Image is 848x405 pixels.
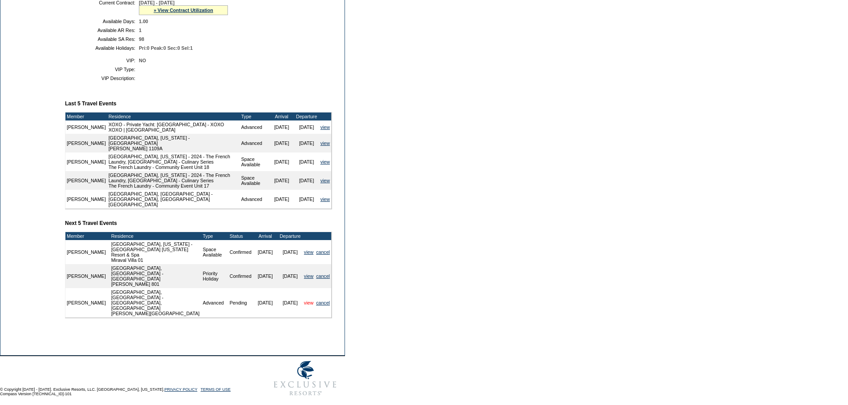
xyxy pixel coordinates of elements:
[65,120,107,134] td: [PERSON_NAME]
[278,232,303,240] td: Departure
[201,288,228,317] td: Advanced
[294,120,319,134] td: [DATE]
[269,120,294,134] td: [DATE]
[240,120,269,134] td: Advanced
[253,240,278,264] td: [DATE]
[139,19,148,24] span: 1.00
[253,264,278,288] td: [DATE]
[65,240,107,264] td: [PERSON_NAME]
[240,134,269,152] td: Advanced
[201,240,228,264] td: Space Available
[321,178,330,183] a: view
[164,387,197,392] a: PRIVACY POLICY
[65,288,107,317] td: [PERSON_NAME]
[278,288,303,317] td: [DATE]
[139,58,146,63] span: NO
[110,232,202,240] td: Residence
[65,100,116,107] b: Last 5 Travel Events
[294,152,319,171] td: [DATE]
[269,134,294,152] td: [DATE]
[294,171,319,190] td: [DATE]
[265,356,345,401] img: Exclusive Resorts
[269,112,294,120] td: Arrival
[201,387,231,392] a: TERMS OF USE
[294,134,319,152] td: [DATE]
[139,28,142,33] span: 1
[253,288,278,317] td: [DATE]
[316,249,330,255] a: cancel
[139,45,193,51] span: Pri:0 Peak:0 Sec:0 Sel:1
[253,232,278,240] td: Arrival
[240,171,269,190] td: Space Available
[316,300,330,305] a: cancel
[107,190,240,209] td: [GEOGRAPHIC_DATA], [GEOGRAPHIC_DATA] - [GEOGRAPHIC_DATA], [GEOGRAPHIC_DATA] [GEOGRAPHIC_DATA]
[139,36,144,42] span: 98
[69,45,135,51] td: Available Holidays:
[304,273,313,279] a: view
[65,134,107,152] td: [PERSON_NAME]
[304,300,313,305] a: view
[321,159,330,164] a: view
[65,190,107,209] td: [PERSON_NAME]
[201,232,228,240] td: Type
[321,140,330,146] a: view
[294,190,319,209] td: [DATE]
[65,171,107,190] td: [PERSON_NAME]
[269,190,294,209] td: [DATE]
[65,220,117,226] b: Next 5 Travel Events
[65,152,107,171] td: [PERSON_NAME]
[107,152,240,171] td: [GEOGRAPHIC_DATA], [US_STATE] - 2024 - The French Laundry, [GEOGRAPHIC_DATA] - Culinary Series Th...
[240,112,269,120] td: Type
[269,171,294,190] td: [DATE]
[316,273,330,279] a: cancel
[201,264,228,288] td: Priority Holiday
[107,134,240,152] td: [GEOGRAPHIC_DATA], [US_STATE] - [GEOGRAPHIC_DATA] [PERSON_NAME] 1109A
[228,264,253,288] td: Confirmed
[228,288,253,317] td: Pending
[65,232,107,240] td: Member
[65,112,107,120] td: Member
[69,67,135,72] td: VIP Type:
[69,19,135,24] td: Available Days:
[69,36,135,42] td: Available SA Res:
[321,124,330,130] a: view
[110,264,202,288] td: [GEOGRAPHIC_DATA], [GEOGRAPHIC_DATA] - [GEOGRAPHIC_DATA] [PERSON_NAME] 801
[65,264,107,288] td: [PERSON_NAME]
[107,171,240,190] td: [GEOGRAPHIC_DATA], [US_STATE] - 2024 - The French Laundry, [GEOGRAPHIC_DATA] - Culinary Series Th...
[69,58,135,63] td: VIP:
[69,28,135,33] td: Available AR Res:
[107,112,240,120] td: Residence
[240,190,269,209] td: Advanced
[278,240,303,264] td: [DATE]
[110,240,202,264] td: [GEOGRAPHIC_DATA], [US_STATE] - [GEOGRAPHIC_DATA] [US_STATE] Resort & Spa Miraval Villa 01
[269,152,294,171] td: [DATE]
[294,112,319,120] td: Departure
[240,152,269,171] td: Space Available
[110,288,202,317] td: [GEOGRAPHIC_DATA], [GEOGRAPHIC_DATA] - [GEOGRAPHIC_DATA], [GEOGRAPHIC_DATA] [PERSON_NAME][GEOGRAP...
[278,264,303,288] td: [DATE]
[69,76,135,81] td: VIP Description:
[321,196,330,202] a: view
[228,240,253,264] td: Confirmed
[154,8,213,13] a: » View Contract Utilization
[107,120,240,134] td: XOXO - Private Yacht: [GEOGRAPHIC_DATA] - XOXO XOXO | [GEOGRAPHIC_DATA]
[304,249,313,255] a: view
[228,232,253,240] td: Status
